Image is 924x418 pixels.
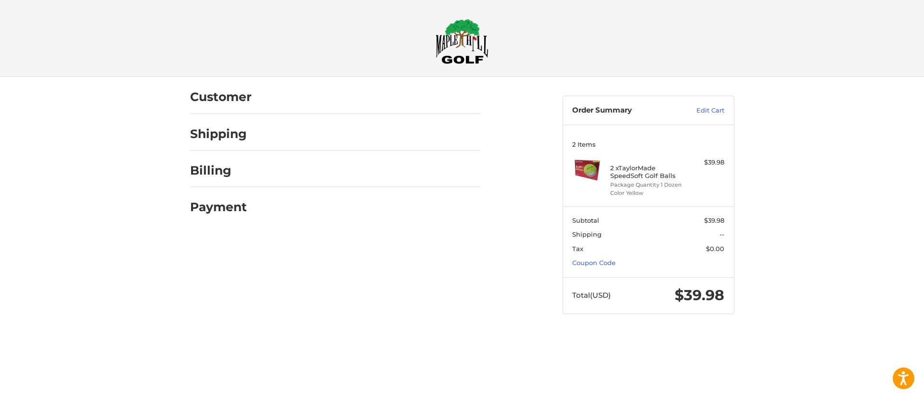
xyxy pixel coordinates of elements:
[190,89,252,104] h2: Customer
[190,127,247,141] h2: Shipping
[719,230,724,238] span: --
[190,163,246,178] h2: Billing
[676,106,724,115] a: Edit Cart
[572,259,616,266] a: Coupon Code
[675,286,724,304] span: $39.98
[610,164,684,180] h4: 2 x TaylorMade SpeedSoft Golf Balls
[704,216,724,224] span: $39.98
[572,230,602,238] span: Shipping
[572,140,724,148] h3: 2 Items
[572,106,676,115] h3: Order Summary
[572,291,611,300] span: Total (USD)
[572,216,599,224] span: Subtotal
[686,158,724,167] div: $39.98
[572,245,583,253] span: Tax
[610,181,684,189] li: Package Quantity 1 Dozen
[190,200,247,215] h2: Payment
[610,189,684,197] li: Color Yellow
[706,245,724,253] span: $0.00
[436,19,488,64] img: Maple Hill Golf
[10,377,115,408] iframe: Gorgias live chat messenger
